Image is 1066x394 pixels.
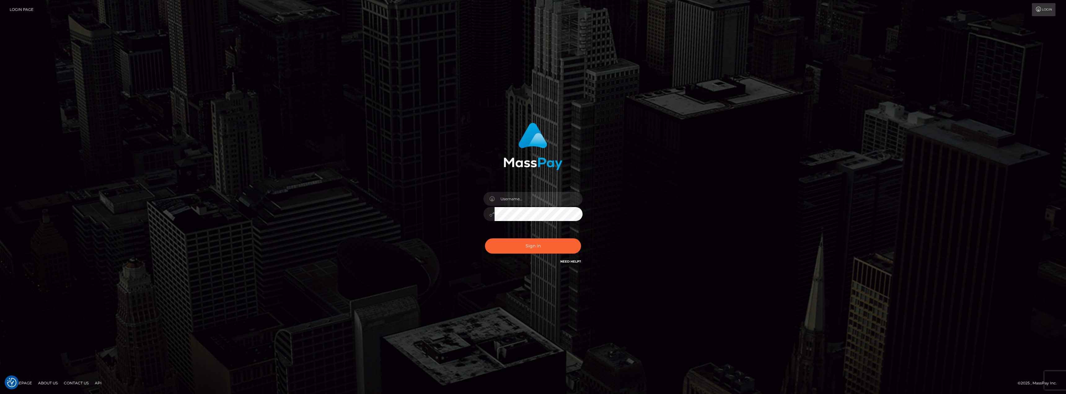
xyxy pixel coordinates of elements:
a: API [92,378,104,388]
div: © 2025 , MassPay Inc. [1018,380,1061,387]
input: Username... [495,192,583,206]
img: Revisit consent button [7,378,16,387]
button: Sign in [485,238,581,254]
a: Homepage [7,378,34,388]
img: MassPay Login [504,123,562,170]
a: Contact Us [61,378,91,388]
a: About Us [36,378,60,388]
a: Login [1032,3,1055,16]
a: Need Help? [560,259,581,263]
button: Consent Preferences [7,378,16,387]
a: Login Page [10,3,33,16]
